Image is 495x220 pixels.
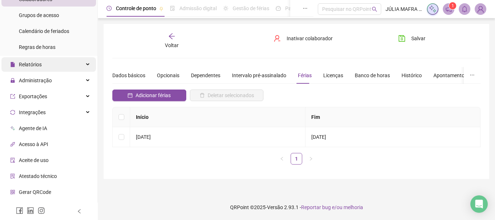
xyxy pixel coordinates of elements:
span: sun [223,6,228,11]
span: Voltar [165,42,179,48]
span: notification [445,6,452,12]
span: Admissão digital [179,5,217,11]
span: JÚLIA MAFRA - SUPERMAFRA [386,5,423,13]
li: 1 [291,153,302,165]
div: Férias [298,71,312,79]
span: file [10,62,15,67]
div: Open Intercom Messenger [470,195,488,213]
span: file-done [170,6,175,11]
button: Adicionar férias [112,90,186,101]
span: lock [10,78,15,83]
span: Exportações [19,94,47,99]
span: pushpin [159,7,163,11]
span: ellipsis [303,6,308,11]
span: api [10,142,15,147]
span: [DATE] [311,134,326,140]
span: sync [10,110,15,115]
img: sparkle-icon.fc2bf0ac1784a2077858766a79e2daf3.svg [429,5,437,13]
button: Deletar selecionados [190,90,264,101]
span: [DATE] [136,134,151,140]
span: Inativar colaborador [287,34,333,42]
span: Acesso à API [19,141,48,147]
div: Dependentes [191,71,220,79]
footer: QRPoint © 2025 - 2.93.1 - [98,195,495,220]
th: Início [130,107,305,127]
span: export [10,94,15,99]
span: Calendário de feriados [19,28,69,34]
span: Adicionar férias [136,91,171,99]
span: Gestão de férias [233,5,269,11]
a: 1 [291,153,302,164]
span: Regras de horas [19,44,55,50]
span: left [280,157,284,161]
span: left [77,209,82,214]
div: Banco de horas [355,71,390,79]
span: Grupos de acesso [19,12,59,18]
button: Salvar [393,33,431,44]
span: Relatórios [19,62,42,67]
span: qrcode [10,190,15,195]
div: Apontamentos [433,71,467,79]
span: instagram [38,207,45,214]
li: Página anterior [276,153,288,165]
span: Agente de IA [19,125,47,131]
div: Intervalo pré-assinalado [232,71,286,79]
span: Controle de ponto [116,5,156,11]
button: right [305,153,317,165]
span: Versão [267,204,283,210]
span: search [372,7,377,12]
button: ellipsis [464,67,481,84]
span: dashboard [276,6,281,11]
th: Fim [305,107,481,127]
span: audit [10,158,15,163]
div: Opcionais [157,71,179,79]
span: linkedin [27,207,34,214]
img: 52713 [475,4,486,14]
span: save [398,35,405,42]
span: Gerar QRCode [19,189,51,195]
span: arrow-left [168,33,175,40]
span: Aceite de uso [19,157,49,163]
span: bell [461,6,468,12]
sup: 1 [449,2,456,9]
span: clock-circle [107,6,112,11]
span: calendar [128,93,133,98]
span: Salvar [411,34,425,42]
span: Integrações [19,109,46,115]
span: 1 [452,3,454,8]
div: Dados básicos [112,71,145,79]
span: user-delete [274,35,281,42]
span: ellipsis [470,72,475,78]
span: Painel do DP [285,5,313,11]
span: right [309,157,313,161]
span: Reportar bug e/ou melhoria [301,204,363,210]
span: Atestado técnico [19,173,57,179]
button: left [276,153,288,165]
span: solution [10,174,15,179]
span: Administração [19,78,52,83]
li: Próxima página [305,153,317,165]
div: Histórico [402,71,422,79]
button: Inativar colaborador [268,33,338,44]
div: Licenças [323,71,343,79]
span: facebook [16,207,23,214]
